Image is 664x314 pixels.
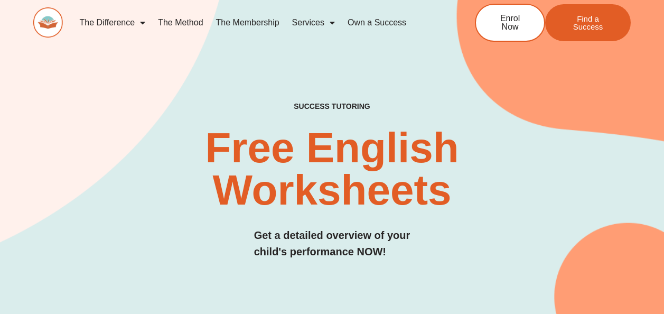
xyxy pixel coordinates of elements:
a: Enrol Now [475,4,545,42]
a: Own a Success [341,11,413,35]
nav: Menu [73,11,441,35]
a: The Method [152,11,209,35]
a: Find a Success [545,4,631,41]
a: Services [286,11,341,35]
a: The Membership [210,11,286,35]
h3: Get a detailed overview of your child's performance NOW! [254,227,410,260]
h2: Free English Worksheets​ [135,127,529,211]
span: Enrol Now [492,14,528,31]
a: The Difference [73,11,152,35]
h4: SUCCESS TUTORING​ [244,102,420,111]
span: Find a Success [561,15,615,31]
